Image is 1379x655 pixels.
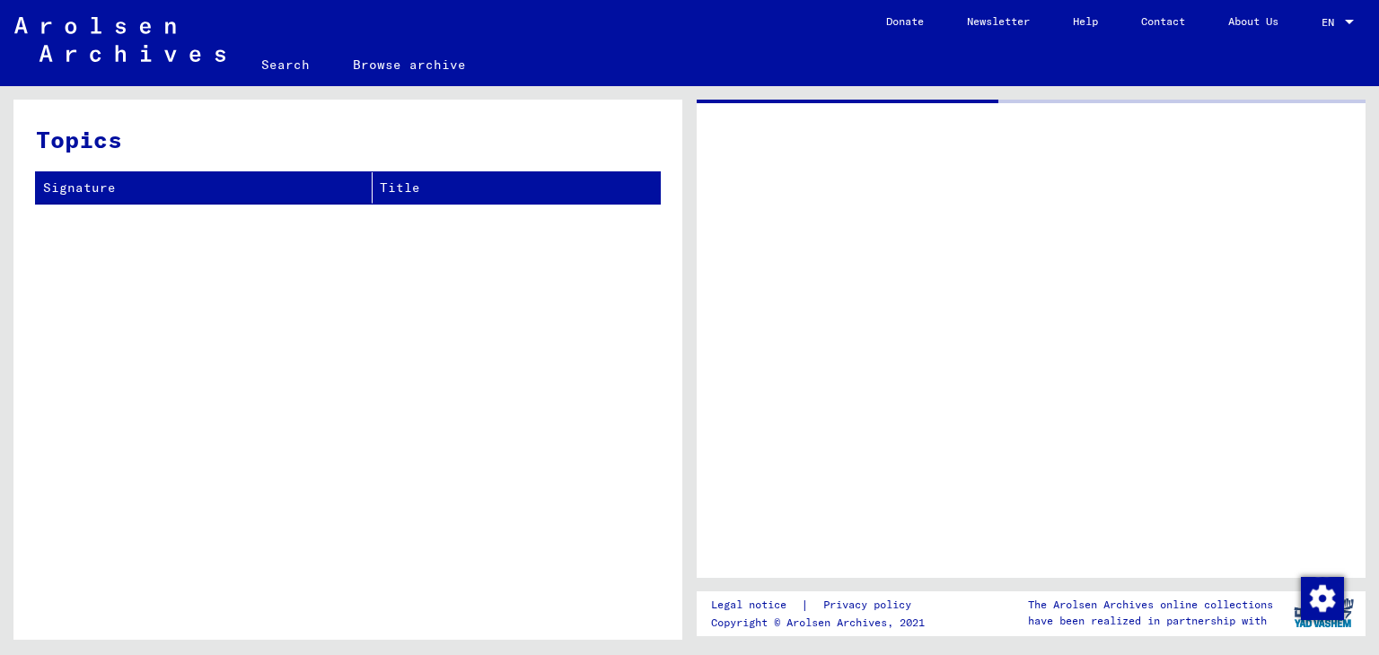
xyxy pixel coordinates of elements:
[711,596,933,615] div: |
[331,43,487,86] a: Browse archive
[373,172,660,204] th: Title
[36,122,659,157] h3: Topics
[711,615,933,631] p: Copyright © Arolsen Archives, 2021
[1028,613,1273,629] p: have been realized in partnership with
[1290,590,1357,635] img: yv_logo.png
[240,43,331,86] a: Search
[711,596,801,615] a: Legal notice
[1301,577,1344,620] img: Change consent
[809,596,933,615] a: Privacy policy
[1300,576,1343,619] div: Change consent
[1322,16,1341,29] span: EN
[36,172,373,204] th: Signature
[14,17,225,62] img: Arolsen_neg.svg
[1028,597,1273,613] p: The Arolsen Archives online collections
